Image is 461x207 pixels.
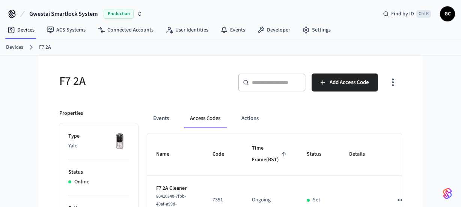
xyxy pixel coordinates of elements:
a: Developer [251,23,296,37]
button: Access Codes [184,109,226,127]
div: Find by IDCtrl K [377,7,437,21]
span: Time Frame(BST) [252,142,289,166]
a: Settings [296,23,337,37]
h5: F7 2A [59,73,226,89]
span: Name [156,148,179,160]
img: Yale Assure Touchscreen Wifi Smart Lock, Satin Nickel, Front [110,132,129,151]
button: Actions [235,109,265,127]
a: ACS Systems [41,23,92,37]
span: Add Access Code [330,78,369,87]
p: Yale [68,142,129,150]
img: SeamLogoGradient.69752ec5.svg [443,187,452,199]
p: Properties [59,109,83,117]
span: Status [307,148,331,160]
span: Find by ID [391,10,414,18]
p: Type [68,132,129,140]
p: Set [313,196,320,204]
span: Details [349,148,375,160]
p: 7351 [212,196,234,204]
p: Status [68,168,129,176]
span: Gwestai Smartlock System [29,9,98,18]
a: Devices [6,43,23,51]
button: GC [440,6,455,21]
button: Events [147,109,175,127]
a: Connected Accounts [92,23,160,37]
p: Online [74,178,89,186]
span: Ctrl K [416,10,431,18]
span: Production [104,9,134,19]
a: F7 2A [39,43,51,51]
div: ant example [147,109,402,127]
a: Events [214,23,251,37]
a: User Identities [160,23,214,37]
button: Add Access Code [312,73,378,91]
p: F7 2A Cleaner [156,184,194,192]
span: GC [441,7,454,21]
a: Devices [2,23,41,37]
span: Code [212,148,234,160]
